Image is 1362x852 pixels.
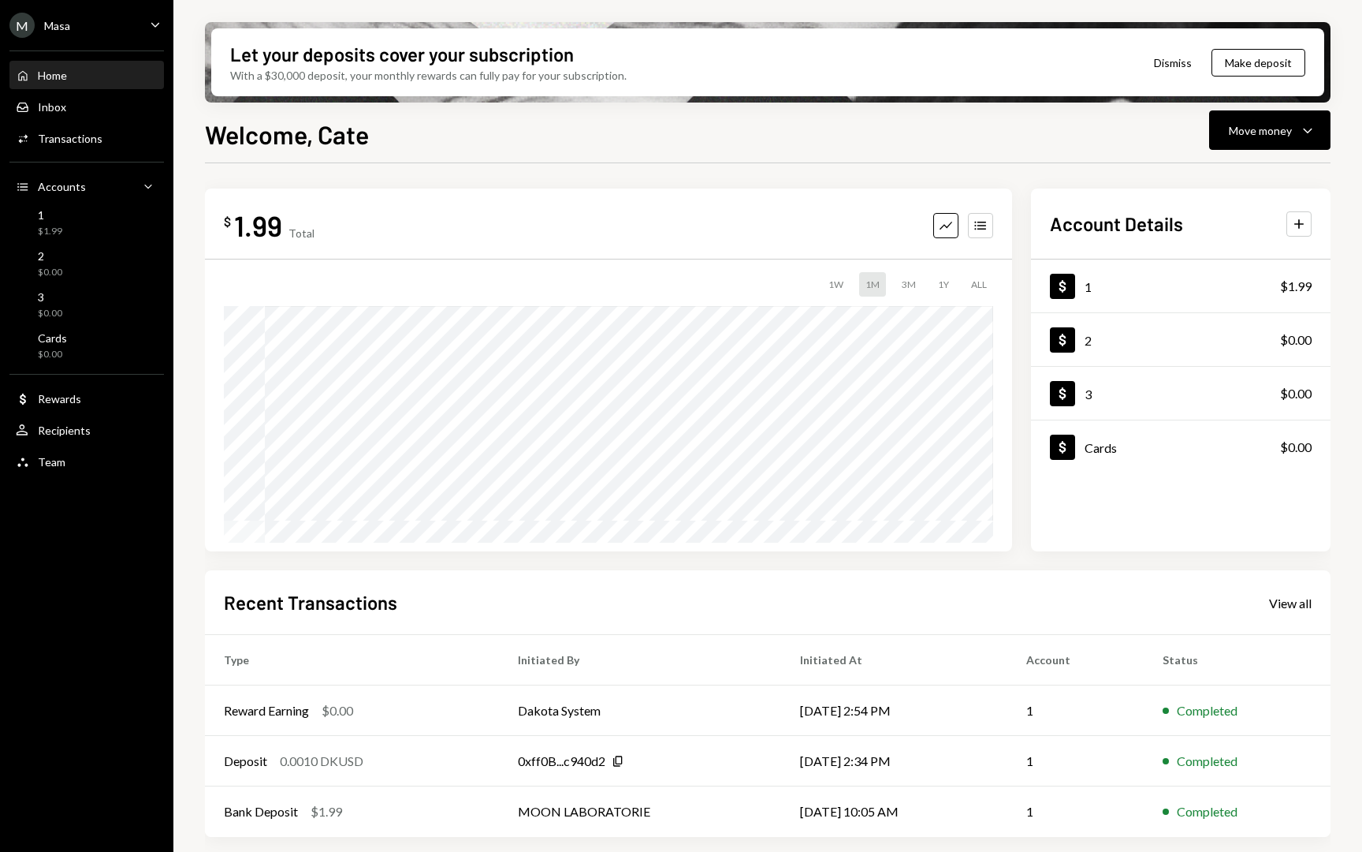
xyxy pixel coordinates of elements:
[499,635,781,686] th: Initiated By
[224,701,309,720] div: Reward Earning
[1177,752,1237,771] div: Completed
[822,272,850,297] div: 1W
[781,736,1007,787] td: [DATE] 2:34 PM
[38,100,66,114] div: Inbox
[1280,438,1312,457] div: $0.00
[9,124,164,152] a: Transactions
[9,172,164,200] a: Accounts
[38,424,91,437] div: Recipients
[9,286,164,323] a: 3$0.00
[311,802,342,821] div: $1.99
[230,41,574,67] div: Let your deposits cover your subscription
[895,272,922,297] div: 3M
[1085,333,1092,348] div: 2
[38,331,67,345] div: Cards
[280,752,363,771] div: 0.0010 DKUSD
[499,686,781,736] td: Dakota System
[205,118,369,150] h1: Welcome, Cate
[1280,331,1312,349] div: $0.00
[234,207,282,243] div: 1.99
[9,416,164,444] a: Recipients
[44,19,70,32] div: Masa
[1211,49,1305,77] button: Make deposit
[1134,44,1211,81] button: Dismiss
[859,272,886,297] div: 1M
[9,245,164,282] a: 2$0.00
[38,348,67,361] div: $0.00
[965,272,993,297] div: ALL
[224,752,267,771] div: Deposit
[1177,701,1237,720] div: Completed
[9,92,164,121] a: Inbox
[1269,594,1312,611] a: View all
[781,787,1007,837] td: [DATE] 10:05 AM
[781,686,1007,736] td: [DATE] 2:54 PM
[932,272,955,297] div: 1Y
[1007,787,1143,837] td: 1
[1085,440,1117,455] div: Cards
[38,249,62,263] div: 2
[38,132,102,145] div: Transactions
[1280,384,1312,403] div: $0.00
[38,455,65,469] div: Team
[224,802,298,821] div: Bank Deposit
[230,67,627,84] div: With a $30,000 deposit, your monthly rewards can fully pay for your subscription.
[1085,387,1092,402] div: 3
[9,384,164,413] a: Rewards
[38,180,86,193] div: Accounts
[9,204,164,241] a: 1$1.99
[518,752,605,771] div: 0xff0B...c940d2
[38,69,67,82] div: Home
[38,225,62,238] div: $1.99
[9,327,164,364] a: Cards$0.00
[1280,277,1312,296] div: $1.99
[224,589,397,615] h2: Recent Transactions
[9,61,164,89] a: Home
[224,214,231,230] div: $
[1031,313,1330,366] a: 2$0.00
[1031,367,1330,420] a: 3$0.00
[1007,686,1143,736] td: 1
[9,13,35,38] div: M
[38,392,81,405] div: Rewards
[1144,635,1330,686] th: Status
[781,635,1007,686] th: Initiated At
[499,787,781,837] td: MOON LABORATORIE
[1007,736,1143,787] td: 1
[38,266,62,279] div: $0.00
[1209,110,1330,150] button: Move money
[38,290,62,304] div: 3
[38,307,62,320] div: $0.00
[1050,211,1183,237] h2: Account Details
[322,701,353,720] div: $0.00
[288,226,314,240] div: Total
[1031,420,1330,473] a: Cards$0.00
[9,447,164,476] a: Team
[1177,802,1237,821] div: Completed
[1007,635,1143,686] th: Account
[38,208,62,222] div: 1
[1085,279,1092,294] div: 1
[1229,122,1292,139] div: Move money
[1031,260,1330,312] a: 1$1.99
[205,635,499,686] th: Type
[1269,596,1312,611] div: View all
